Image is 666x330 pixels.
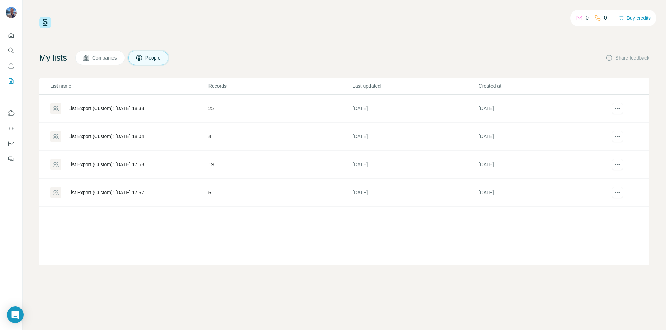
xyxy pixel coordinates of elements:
[68,105,144,112] div: List Export (Custom): [DATE] 18:38
[478,95,604,123] td: [DATE]
[6,122,17,135] button: Use Surfe API
[208,123,352,151] td: 4
[606,54,649,61] button: Share feedback
[208,95,352,123] td: 25
[612,131,623,142] button: actions
[586,14,589,22] p: 0
[6,153,17,165] button: Feedback
[352,179,478,207] td: [DATE]
[50,82,208,89] p: List name
[478,151,604,179] td: [DATE]
[68,133,144,140] div: List Export (Custom): [DATE] 18:04
[145,54,161,61] span: People
[6,7,17,18] img: Avatar
[604,14,607,22] p: 0
[612,103,623,114] button: actions
[39,52,67,63] h4: My lists
[6,75,17,87] button: My lists
[92,54,118,61] span: Companies
[612,187,623,198] button: actions
[352,151,478,179] td: [DATE]
[6,60,17,72] button: Enrich CSV
[612,159,623,170] button: actions
[6,29,17,42] button: Quick start
[208,179,352,207] td: 5
[7,306,24,323] div: Open Intercom Messenger
[478,179,604,207] td: [DATE]
[352,82,478,89] p: Last updated
[478,123,604,151] td: [DATE]
[479,82,604,89] p: Created at
[68,161,144,168] div: List Export (Custom): [DATE] 17:58
[618,13,651,23] button: Buy credits
[352,95,478,123] td: [DATE]
[208,151,352,179] td: 19
[208,82,352,89] p: Records
[68,189,144,196] div: List Export (Custom): [DATE] 17:57
[6,44,17,57] button: Search
[352,123,478,151] td: [DATE]
[39,17,51,28] img: Surfe Logo
[6,137,17,150] button: Dashboard
[6,107,17,119] button: Use Surfe on LinkedIn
